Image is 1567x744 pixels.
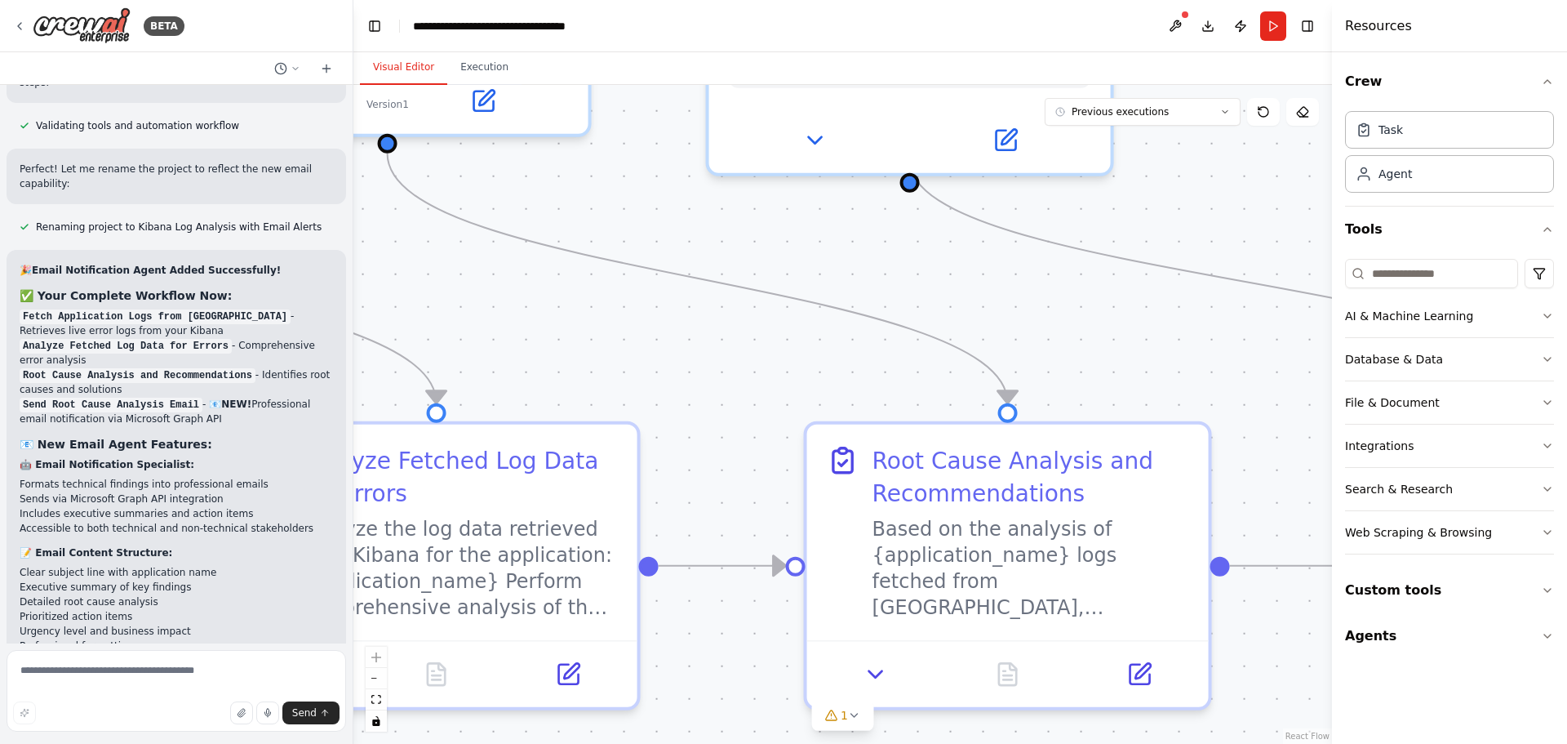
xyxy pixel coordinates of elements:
[1345,295,1554,337] button: AI & Machine Learning
[20,289,232,302] strong: ✅ Your Complete Workflow Now:
[1345,394,1440,411] div: File & Document
[1345,438,1414,454] div: Integrations
[391,82,575,121] button: Open in side panel
[1345,308,1473,324] div: AI & Machine Learning
[512,655,624,694] button: Open in side panel
[363,15,386,38] button: Hide left sidebar
[20,162,333,191] p: Perfect! Let me rename the project to reflect the new email capability:
[20,397,333,426] li: - 📧 Professional email notification via Microsoft Graph API
[1345,59,1554,105] button: Crew
[1345,381,1554,424] button: File & Document
[13,702,36,724] button: Improve this prompt
[1345,524,1492,541] div: Web Scraping & Browsing
[939,655,1076,694] button: No output available
[1345,568,1554,613] button: Custom tools
[1345,16,1412,36] h4: Resources
[36,119,239,132] span: Validating tools and automation workflow
[1345,511,1554,554] button: Web Scraping & Browsing
[292,706,317,719] span: Send
[20,310,291,324] code: Fetch Application Logs from [GEOGRAPHIC_DATA]
[256,702,279,724] button: Click to speak your automation idea
[366,689,387,711] button: fit view
[33,7,131,44] img: Logo
[20,565,333,580] li: Clear subject line with application name
[913,121,1098,160] button: Open in side panel
[1045,98,1241,126] button: Previous executions
[20,459,194,470] strong: 🤖 Email Notification Specialist:
[1345,252,1554,568] div: Tools
[1230,550,1357,582] g: Edge from 7b0b090a-53dd-4144-ba2c-0bb146ee6c6d to 048082ca-6de2-4e04-9607-84c773a0cfa8
[360,51,447,85] button: Visual Editor
[144,16,184,36] div: BETA
[872,516,1189,621] div: Based on the analysis of {application_name} logs fetched from [GEOGRAPHIC_DATA], determine the ro...
[1345,468,1554,510] button: Search & Research
[20,492,333,506] li: Sends via Microsoft Graph API integration
[1345,613,1554,659] button: Agents
[366,98,409,111] div: Version 1
[447,51,522,85] button: Execution
[20,609,333,624] li: Prioritized action items
[301,444,618,510] div: Analyze Fetched Log Data for Errors
[1378,166,1412,182] div: Agent
[20,368,255,383] code: Root Cause Analysis and Recommendations
[1285,732,1330,741] a: React Flow attribution
[20,580,333,595] li: Executive summary of key findings
[301,516,618,621] div: Analyze the log data retrieved from Kibana for the application: {application_name} Perform compre...
[233,421,641,711] div: Analyze Fetched Log Data for ErrorsAnalyze the log data retrieved from Kibana for the application...
[413,18,597,34] nav: breadcrumb
[1345,351,1443,368] div: Database & Data
[282,702,340,724] button: Send
[1345,481,1453,497] div: Search & Research
[20,368,333,397] li: - Identifies root causes and solutions
[1345,105,1554,206] div: Crew
[20,339,232,354] code: Analyze Fetched Log Data for Errors
[1083,655,1195,694] button: Open in side panel
[230,702,253,724] button: Upload files
[804,421,1212,711] div: Root Cause Analysis and RecommendationsBased on the analysis of {application_name} logs fetched f...
[366,668,387,689] button: zoom out
[268,59,307,78] button: Switch to previous chat
[20,477,333,492] li: Formats technical findings into professional emails
[20,595,333,609] li: Detailed root cause analysis
[20,547,172,559] strong: 📝 Email Content Structure:
[366,711,387,732] button: toggle interactivity
[841,707,848,724] span: 1
[366,647,387,732] div: React Flow controls
[36,221,322,234] span: Renaming project to Kibana Log Analysis with Email Alerts
[367,655,505,694] button: No output available
[313,59,340,78] button: Start a new chat
[1072,105,1169,118] span: Previous executions
[1296,15,1319,38] button: Hide right sidebar
[1345,207,1554,252] button: Tools
[20,309,333,338] li: - Retrieves live error logs from your Kibana
[20,506,333,521] li: Includes executive summaries and action items
[20,438,212,451] strong: 📧 New Email Agent Features:
[371,154,1024,403] g: Edge from e9215dd7-2d6d-4eca-ba79-e9a13d65fc6e to 7b0b090a-53dd-4144-ba2c-0bb146ee6c6d
[20,624,333,639] li: Urgency level and business impact
[1345,425,1554,467] button: Integrations
[20,263,333,278] h2: 🎉
[659,550,786,582] g: Edge from d482cc87-9747-4ef5-bb87-013771539bd0 to 7b0b090a-53dd-4144-ba2c-0bb146ee6c6d
[20,338,333,368] li: - Comprehensive error analysis
[1345,338,1554,381] button: Database & Data
[221,399,251,410] strong: NEW!
[32,265,281,276] strong: Email Notification Agent Added Successfully!
[811,701,874,731] button: 1
[20,639,333,653] li: Professional formatting
[20,521,333,536] li: Accessible to both technical and non-technical stakeholders
[1378,122,1403,138] div: Task
[872,444,1189,510] div: Root Cause Analysis and Recommendations
[20,398,202,412] code: Send Root Cause Analysis Email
